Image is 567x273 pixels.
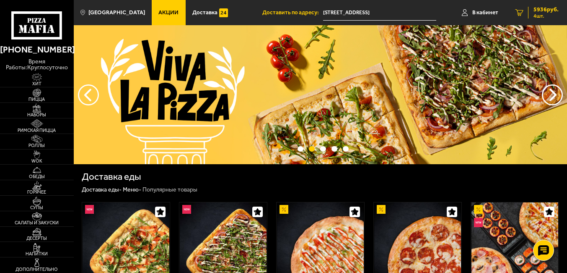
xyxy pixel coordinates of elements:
span: 5936 руб. [533,7,559,13]
span: Доставить по адресу: [262,10,323,16]
input: Ваш адрес доставки [323,5,437,21]
img: Акционный [377,205,386,214]
img: 15daf4d41897b9f0e9f617042186c801.svg [219,8,228,17]
img: Акционный [280,205,288,214]
img: Новинка [182,205,191,214]
img: Новинка [85,205,94,214]
span: 4 шт. [533,13,559,18]
a: Меню- [123,186,141,193]
button: точки переключения [309,146,315,152]
h1: Доставка еды [82,172,141,182]
span: В кабинет [472,10,498,16]
button: следующий [78,84,99,105]
img: Акционный [474,205,483,214]
span: Акции [158,10,179,16]
button: точки переключения [298,146,303,152]
button: точки переключения [331,146,337,152]
span: [GEOGRAPHIC_DATA] [88,10,145,16]
a: Доставка еды- [82,186,122,193]
button: предыдущий [542,84,563,105]
div: Популярные товары [142,186,197,194]
img: Новинка [474,218,483,227]
button: точки переключения [343,146,349,152]
span: Доставка [192,10,217,16]
button: точки переключения [320,146,326,152]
